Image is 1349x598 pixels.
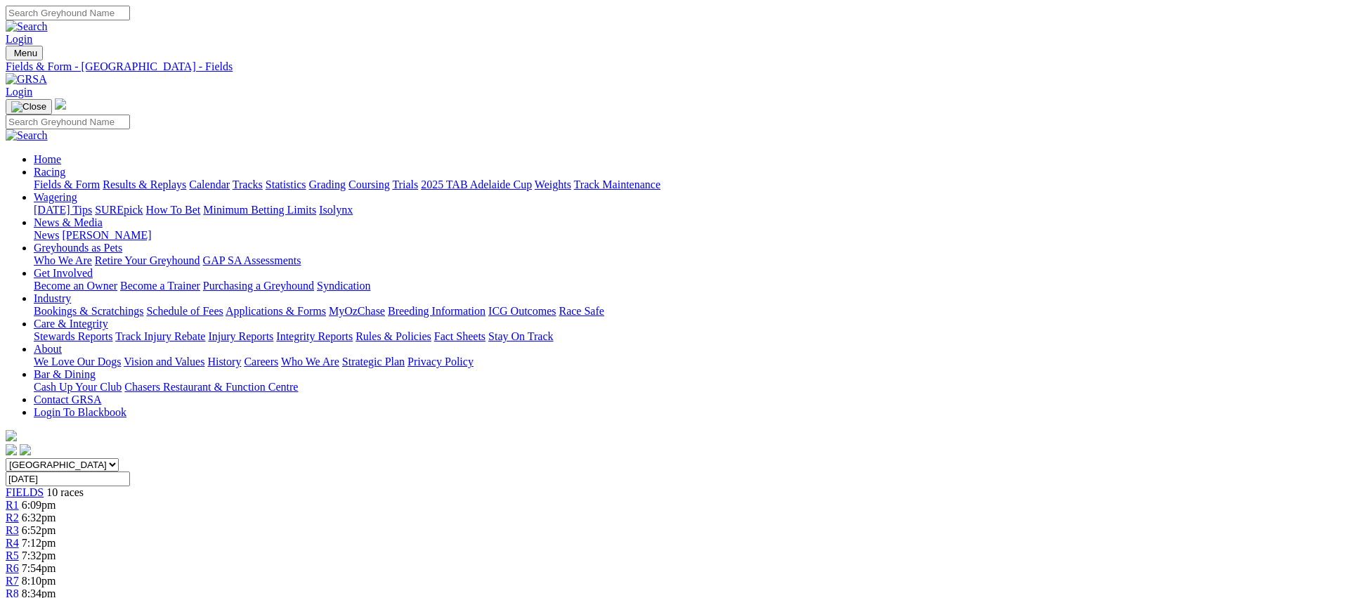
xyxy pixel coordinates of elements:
[203,280,314,292] a: Purchasing a Greyhound
[34,153,61,165] a: Home
[203,254,301,266] a: GAP SA Assessments
[34,229,59,241] a: News
[348,178,390,190] a: Coursing
[6,430,17,441] img: logo-grsa-white.png
[34,216,103,228] a: News & Media
[146,204,201,216] a: How To Bet
[309,178,346,190] a: Grading
[207,356,241,368] a: History
[574,178,660,190] a: Track Maintenance
[22,524,56,536] span: 6:52pm
[408,356,474,368] a: Privacy Policy
[34,280,117,292] a: Become an Owner
[124,356,204,368] a: Vision and Values
[6,472,130,486] input: Select date
[95,254,200,266] a: Retire Your Greyhound
[392,178,418,190] a: Trials
[22,562,56,574] span: 7:54pm
[6,524,19,536] a: R3
[559,305,604,317] a: Race Safe
[34,292,71,304] a: Industry
[103,178,186,190] a: Results & Replays
[6,86,32,98] a: Login
[434,330,485,342] a: Fact Sheets
[6,60,1343,73] a: Fields & Form - [GEOGRAPHIC_DATA] - Fields
[356,330,431,342] a: Rules & Policies
[421,178,532,190] a: 2025 TAB Adelaide Cup
[120,280,200,292] a: Become a Trainer
[22,537,56,549] span: 7:12pm
[226,305,326,317] a: Applications & Forms
[115,330,205,342] a: Track Injury Rebate
[319,204,353,216] a: Isolynx
[34,330,1343,343] div: Care & Integrity
[6,550,19,561] a: R5
[208,330,273,342] a: Injury Reports
[6,562,19,574] a: R6
[6,33,32,45] a: Login
[203,204,316,216] a: Minimum Betting Limits
[6,499,19,511] a: R1
[244,356,278,368] a: Careers
[34,406,126,418] a: Login To Blackbook
[34,254,92,266] a: Who We Are
[34,305,1343,318] div: Industry
[34,356,121,368] a: We Love Our Dogs
[55,98,66,110] img: logo-grsa-white.png
[317,280,370,292] a: Syndication
[189,178,230,190] a: Calendar
[266,178,306,190] a: Statistics
[124,381,298,393] a: Chasers Restaurant & Function Centre
[34,178,100,190] a: Fields & Form
[329,305,385,317] a: MyOzChase
[62,229,151,241] a: [PERSON_NAME]
[34,280,1343,292] div: Get Involved
[34,330,112,342] a: Stewards Reports
[488,330,553,342] a: Stay On Track
[34,381,1343,394] div: Bar & Dining
[34,191,77,203] a: Wagering
[34,166,65,178] a: Racing
[6,486,44,498] a: FIELDS
[34,267,93,279] a: Get Involved
[535,178,571,190] a: Weights
[6,6,130,20] input: Search
[342,356,405,368] a: Strategic Plan
[6,73,47,86] img: GRSA
[6,46,43,60] button: Toggle navigation
[6,444,17,455] img: facebook.svg
[6,537,19,549] a: R4
[46,486,84,498] span: 10 races
[488,305,556,317] a: ICG Outcomes
[34,318,108,330] a: Care & Integrity
[6,129,48,142] img: Search
[14,48,37,58] span: Menu
[34,254,1343,267] div: Greyhounds as Pets
[34,394,101,405] a: Contact GRSA
[34,356,1343,368] div: About
[34,204,1343,216] div: Wagering
[6,99,52,115] button: Toggle navigation
[6,575,19,587] span: R7
[34,242,122,254] a: Greyhounds as Pets
[34,204,92,216] a: [DATE] Tips
[146,305,223,317] a: Schedule of Fees
[34,305,143,317] a: Bookings & Scratchings
[22,499,56,511] span: 6:09pm
[388,305,485,317] a: Breeding Information
[6,512,19,524] span: R2
[281,356,339,368] a: Who We Are
[34,229,1343,242] div: News & Media
[6,20,48,33] img: Search
[276,330,353,342] a: Integrity Reports
[34,178,1343,191] div: Racing
[233,178,263,190] a: Tracks
[34,343,62,355] a: About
